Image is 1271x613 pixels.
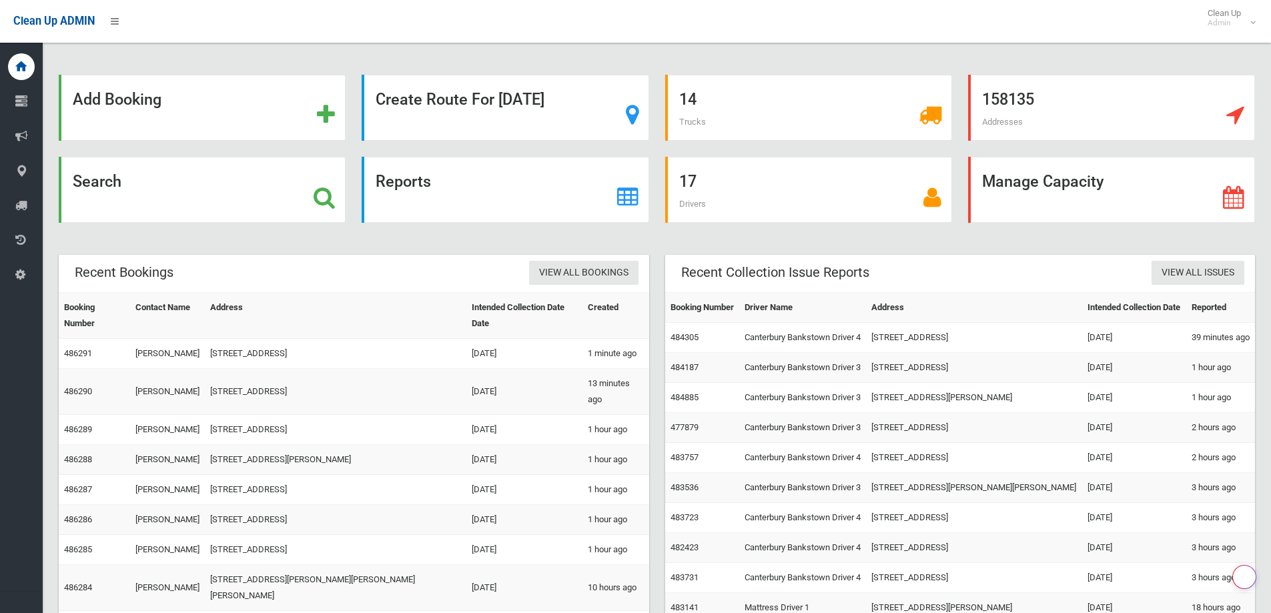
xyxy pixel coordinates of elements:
[205,475,467,505] td: [STREET_ADDRESS]
[130,339,205,369] td: [PERSON_NAME]
[64,424,92,434] a: 486289
[1201,8,1254,28] span: Clean Up
[866,533,1082,563] td: [STREET_ADDRESS]
[130,369,205,415] td: [PERSON_NAME]
[582,339,649,369] td: 1 minute ago
[982,90,1034,109] strong: 158135
[64,484,92,494] a: 486287
[671,362,699,372] a: 484187
[739,473,867,503] td: Canterbury Bankstown Driver 3
[1082,323,1186,353] td: [DATE]
[665,259,885,285] header: Recent Collection Issue Reports
[130,445,205,475] td: [PERSON_NAME]
[1186,383,1255,413] td: 1 hour ago
[739,563,867,593] td: Canterbury Bankstown Driver 4
[1082,473,1186,503] td: [DATE]
[1186,473,1255,503] td: 3 hours ago
[64,544,92,554] a: 486285
[1082,383,1186,413] td: [DATE]
[739,413,867,443] td: Canterbury Bankstown Driver 3
[982,172,1104,191] strong: Manage Capacity
[130,415,205,445] td: [PERSON_NAME]
[1186,293,1255,323] th: Reported
[64,454,92,464] a: 486288
[671,512,699,522] a: 483723
[679,199,706,209] span: Drivers
[866,413,1082,443] td: [STREET_ADDRESS]
[679,172,697,191] strong: 17
[205,369,467,415] td: [STREET_ADDRESS]
[59,75,346,141] a: Add Booking
[582,565,649,611] td: 10 hours ago
[376,172,431,191] strong: Reports
[739,503,867,533] td: Canterbury Bankstown Driver 4
[205,505,467,535] td: [STREET_ADDRESS]
[1186,563,1255,593] td: 3 hours ago
[73,90,161,109] strong: Add Booking
[1152,261,1244,285] a: View All Issues
[739,353,867,383] td: Canterbury Bankstown Driver 3
[582,293,649,339] th: Created
[1186,353,1255,383] td: 1 hour ago
[205,415,467,445] td: [STREET_ADDRESS]
[1082,413,1186,443] td: [DATE]
[671,482,699,492] a: 483536
[665,293,739,323] th: Booking Number
[866,383,1082,413] td: [STREET_ADDRESS][PERSON_NAME]
[64,348,92,358] a: 486291
[466,415,582,445] td: [DATE]
[466,475,582,505] td: [DATE]
[1186,443,1255,473] td: 2 hours ago
[582,505,649,535] td: 1 hour ago
[376,90,544,109] strong: Create Route For [DATE]
[64,582,92,592] a: 486284
[130,565,205,611] td: [PERSON_NAME]
[1082,293,1186,323] th: Intended Collection Date
[739,443,867,473] td: Canterbury Bankstown Driver 4
[1082,353,1186,383] td: [DATE]
[205,293,467,339] th: Address
[529,261,639,285] a: View All Bookings
[1208,18,1241,28] small: Admin
[466,293,582,339] th: Intended Collection Date Date
[665,157,952,223] a: 17 Drivers
[59,293,130,339] th: Booking Number
[64,514,92,524] a: 486286
[866,503,1082,533] td: [STREET_ADDRESS]
[1186,503,1255,533] td: 3 hours ago
[205,339,467,369] td: [STREET_ADDRESS]
[466,535,582,565] td: [DATE]
[466,505,582,535] td: [DATE]
[866,353,1082,383] td: [STREET_ADDRESS]
[671,542,699,552] a: 482423
[968,75,1255,141] a: 158135 Addresses
[1186,533,1255,563] td: 3 hours ago
[64,386,92,396] a: 486290
[59,157,346,223] a: Search
[1186,413,1255,443] td: 2 hours ago
[679,90,697,109] strong: 14
[679,117,706,127] span: Trucks
[671,602,699,612] a: 483141
[739,533,867,563] td: Canterbury Bankstown Driver 4
[866,323,1082,353] td: [STREET_ADDRESS]
[582,445,649,475] td: 1 hour ago
[671,392,699,402] a: 484885
[362,157,649,223] a: Reports
[205,535,467,565] td: [STREET_ADDRESS]
[466,339,582,369] td: [DATE]
[1082,443,1186,473] td: [DATE]
[466,565,582,611] td: [DATE]
[13,15,95,27] span: Clean Up ADMIN
[130,505,205,535] td: [PERSON_NAME]
[130,293,205,339] th: Contact Name
[866,473,1082,503] td: [STREET_ADDRESS][PERSON_NAME][PERSON_NAME]
[466,445,582,475] td: [DATE]
[130,475,205,505] td: [PERSON_NAME]
[582,369,649,415] td: 13 minutes ago
[205,445,467,475] td: [STREET_ADDRESS][PERSON_NAME]
[982,117,1023,127] span: Addresses
[968,157,1255,223] a: Manage Capacity
[59,259,189,285] header: Recent Bookings
[671,572,699,582] a: 483731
